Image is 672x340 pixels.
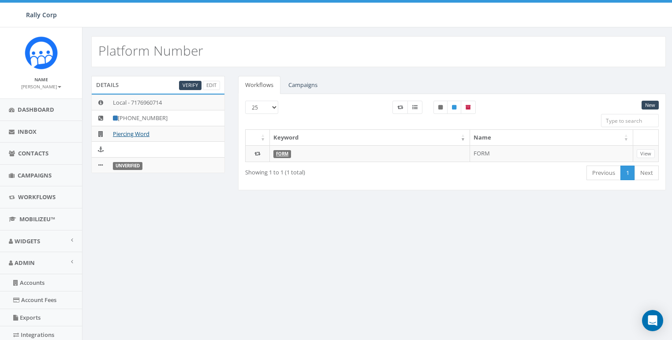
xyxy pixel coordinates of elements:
th: Name: activate to sort column ascending [470,130,633,145]
a: Next [635,166,659,180]
label: Unverified [113,162,142,170]
a: Verify [179,81,202,90]
div: Details [91,76,225,94]
input: Type to search [601,114,659,127]
small: [PERSON_NAME] [21,83,61,90]
span: Dashboard [18,106,54,113]
a: FORM [276,151,288,157]
small: Name [34,76,48,83]
th: Keyword: activate to sort column ascending [270,130,470,145]
span: Workflows [18,193,56,201]
div: Showing 1 to 1 (1 total) [245,165,410,177]
a: Workflows [238,76,280,94]
span: MobilizeU™ [19,215,55,223]
span: Campaigns [18,171,52,179]
label: Archived [461,101,476,114]
a: Edit [203,81,220,90]
a: Piercing Word [113,130,149,138]
a: Previous [586,166,621,180]
div: Open Intercom Messenger [642,310,663,331]
td: [PHONE_NUMBER] [109,110,224,126]
label: Unpublished [433,101,448,114]
a: Campaigns [281,76,325,94]
label: Menu [407,101,422,114]
th: : activate to sort column ascending [246,130,270,145]
span: Rally Corp [26,11,57,19]
span: Inbox [18,128,37,136]
a: [PERSON_NAME] [21,82,61,90]
a: 1 [620,166,635,180]
span: Widgets [15,237,40,245]
a: New [642,101,659,110]
td: FORM [470,145,633,162]
td: Local - 7176960714 [109,94,224,110]
span: Contacts [18,149,49,157]
label: Workflow [392,101,408,114]
img: Icon_1.png [25,36,58,69]
label: Published [447,101,461,114]
h2: Platform Number [98,43,203,58]
span: Admin [15,259,35,267]
a: View [637,149,655,159]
